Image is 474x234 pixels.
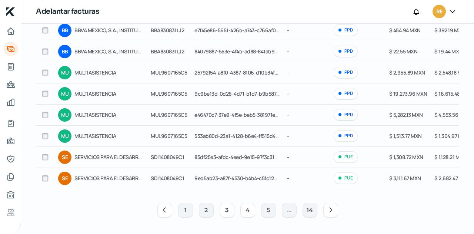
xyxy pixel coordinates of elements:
[434,154,466,161] span: $ 1,128.21 MXN
[194,48,290,55] span: 84079887-553e-4f4b-ad88-841ab9c213a8
[389,111,423,118] span: $ 5,282.13 MXN
[58,87,71,100] div: MU
[389,132,422,139] span: $ 1,513.77 MXN
[287,27,289,34] span: -
[334,109,358,121] div: PPD
[3,169,18,184] a: Documentos
[74,26,143,35] span: BBVA MEXICO, S.A., INSTITUCION DE BANCA MULTIPLE, GRUPO FINANCIERO BBVA MEXICO
[58,108,71,122] div: MU
[287,90,289,97] span: -
[151,48,184,55] span: BBA830831LJ2
[3,77,18,92] a: Pago a proveedores
[334,88,358,99] div: PPD
[151,154,184,161] span: SDI1408049C1
[334,24,358,36] div: PPD
[194,175,291,182] span: 9eb5ab23-a87f-4530-b4b4-c5fc12b48383
[287,48,289,55] span: -
[434,90,472,97] span: $ 16,615.48 MXN
[389,175,421,182] span: $ 3,111.67 MXN
[58,172,71,185] div: SE
[58,24,71,37] div: BB
[3,134,18,149] a: Información general
[178,203,193,218] button: 1
[36,6,99,17] h1: Adelantar facturas
[334,46,358,57] div: PPD
[194,27,289,34] span: e7f45e86-5651-426b-a743-c766af03864f
[3,42,18,56] a: Adelantar facturas
[334,151,358,163] div: PUE
[58,66,71,79] div: MU
[303,203,317,218] button: 14
[199,203,214,218] button: 2
[74,47,143,56] span: BBVA MEXICO, S.A., INSTITUCION DE BANCA MULTIPLE, GRUPO FINANCIERO BBVA MEXICO
[287,132,289,139] span: -
[74,89,143,98] span: MULTIASISTENCIA
[3,59,18,74] a: Tus créditos
[334,67,358,78] div: PPD
[151,90,187,97] span: MUL9607165C5
[151,111,187,118] span: MUL9607165C5
[282,203,297,218] button: ...
[389,48,418,55] span: $ 22.55 MXN
[58,129,71,143] div: MU
[74,132,143,141] span: MULTIASISTENCIA
[3,95,18,110] a: Mis finanzas
[389,90,427,97] span: $ 19,273.96 MXN
[334,130,358,142] div: PPD
[74,153,143,162] span: SERVICIOS PARA EL DESARROLLO INTEGRAL COMUN EDUCATIVO
[261,203,276,218] button: 5
[3,152,18,167] a: Representantes
[151,132,187,139] span: MUL9607165C5
[434,175,470,182] span: $ 2,682.47 MXN
[151,27,184,34] span: BBA830831LJ2
[287,175,289,182] span: -
[389,27,421,34] span: $ 454.94 MXN
[220,203,234,218] button: 3
[434,69,468,76] span: $ 2,548.18 MXN
[194,154,288,161] span: 85df25e3-afdc-4eed-9e15-97f3c314ca52
[287,111,289,118] span: -
[74,111,143,119] span: MULTIASISTENCIA
[3,187,18,202] a: Buró de crédito
[58,45,71,58] div: BB
[3,24,18,39] a: Inicio
[58,151,71,164] div: SE
[434,111,470,118] span: $ 4,553.56 MXN
[74,68,143,77] span: MULTIASISTENCIA
[389,69,425,76] span: $ 2,955.89 MXN
[151,69,187,76] span: MUL9607165C5
[194,132,289,139] span: 533ab80d-23a1-4128-b6e4-ff515d4a2921
[194,69,289,76] span: 25792f54-a8f0-4387-8106-d10b34fb83a9
[74,174,143,183] span: SERVICIOS PARA EL DESARROLLO INTEGRAL COMUN EDUCATIVO
[194,111,289,118] span: e46470c7-37e9-4f5e-beb5-381971e1bbe3
[436,7,442,16] span: RE
[434,48,463,55] span: $ 19.44 MXN
[334,172,358,184] div: PUE
[240,203,255,218] button: 4
[287,154,289,161] span: -
[194,90,293,97] span: 9c9be13d-0d26-4d71-b1d7-b9b587ec3a27
[3,116,18,131] a: Mi contrato
[434,27,465,34] span: $ 392.19 MXN
[434,132,469,139] span: $ 1,304.97 MXN
[3,205,18,220] a: Referencias
[151,175,184,182] span: SDI1408049C1
[287,69,289,76] span: -
[389,154,423,161] span: $ 1,308.72 MXN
